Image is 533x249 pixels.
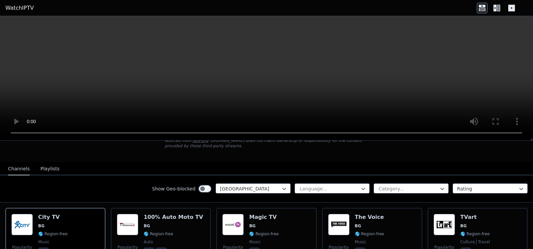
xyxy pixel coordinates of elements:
button: Channels [8,163,30,175]
span: BG [355,223,361,229]
span: music [355,239,366,245]
a: iptv-org [193,138,208,143]
img: The Voice [328,214,350,235]
span: BG [38,223,45,229]
span: 🌎 Region-free [38,231,68,237]
span: 🌎 Region-free [249,231,279,237]
span: travel [476,239,490,245]
label: Show Geo-blocked [152,185,196,192]
a: WatchIPTV [5,4,34,12]
span: BG [460,223,467,229]
span: BG [249,223,255,229]
span: 🌎 Region-free [355,231,384,237]
span: 🌎 Region-free [460,231,490,237]
img: Magic TV [222,214,244,235]
img: TVart [434,214,455,235]
span: auto [144,239,153,245]
h6: City TV [38,214,68,221]
h6: Magic TV [249,214,279,221]
span: 🌎 Region-free [144,231,173,237]
span: BG [144,223,150,229]
span: culture [460,239,475,245]
h6: The Voice [355,214,384,221]
button: Playlists [41,163,60,175]
img: City TV [11,214,33,235]
span: music [249,239,260,245]
img: 100% Auto Moto TV [117,214,138,235]
span: music [38,239,50,245]
h6: TVart [460,214,490,221]
h6: 100% Auto Moto TV [144,214,203,221]
p: [DOMAIN_NAME] does not host or serve any video content directly. All streams available here are s... [165,133,368,149]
